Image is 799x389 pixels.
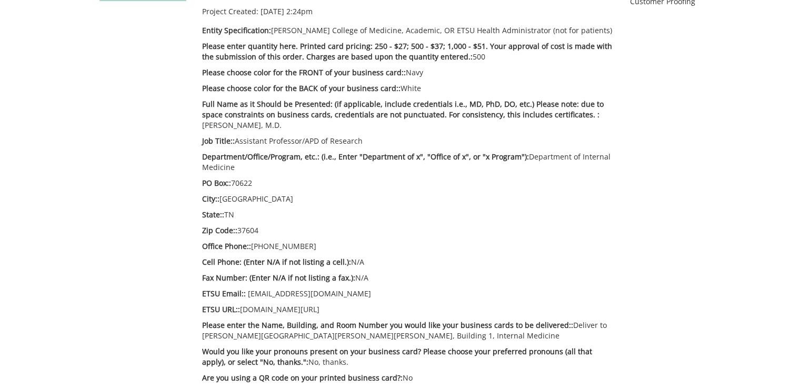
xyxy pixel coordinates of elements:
[202,288,246,298] span: ETSU Email::
[202,346,592,367] span: Would you like your pronouns present on your business card? Please choose your preferred pronouns...
[202,373,403,383] span: Are you using a QR code on your printed business card?:
[202,346,614,367] p: No, thanks.
[202,178,614,188] p: 70622
[202,194,614,204] p: [GEOGRAPHIC_DATA]
[202,41,614,62] p: 500
[202,83,614,94] p: White
[202,225,237,235] span: Zip Code::
[202,320,573,330] span: Please enter the Name, Building, and Room Number you would like your business cards to be deliver...
[202,67,406,77] span: Please choose color for the FRONT of your business card::
[202,241,614,252] p: [PHONE_NUMBER]
[202,273,614,283] p: N/A
[202,257,614,267] p: N/A
[202,320,614,341] p: Deliver to [PERSON_NAME][GEOGRAPHIC_DATA][PERSON_NAME][PERSON_NAME], Building 1, Internal Medicine
[202,241,251,251] span: Office Phone::
[202,25,271,35] span: Entity Specification:
[202,67,614,78] p: Navy
[202,304,240,314] span: ETSU URL::
[202,99,614,131] p: [PERSON_NAME], M.D.
[202,210,614,220] p: TN
[202,152,529,162] span: Department/Office/Program, etc.: (i.e., Enter "Department of x", "Office of x", or "x Program"):
[202,99,604,119] span: Full Name as it Should be Presented: (if applicable, include credentials i.e., MD, PhD, DO, etc.)...
[261,6,313,16] span: [DATE] 2:24pm
[202,225,614,236] p: 37604
[202,136,235,146] span: Job Title::
[202,25,614,36] p: [PERSON_NAME] College of Medicine, Academic, OR ETSU Health Administrator (not for patients)
[202,6,258,16] span: Project Created:
[202,210,224,220] span: State::
[202,136,614,146] p: Assistant Professor/APD of Research
[202,41,612,62] span: Please enter quantity here. Printed card pricing: 250 - $27; 500 - $37; 1,000 - $51. Your approva...
[202,178,231,188] span: PO Box::
[202,194,219,204] span: City::
[202,257,351,267] span: Cell Phone: (Enter N/A if not listing a cell.):
[202,304,614,315] p: [DOMAIN_NAME][URL]
[202,373,614,383] p: No
[202,152,614,173] p: Department of Internal Medicine
[202,273,355,283] span: Fax Number: (Enter N/A if not listing a fax.):
[202,83,401,93] span: Please choose color for the BACK of your business card::
[202,288,614,299] p: [EMAIL_ADDRESS][DOMAIN_NAME]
